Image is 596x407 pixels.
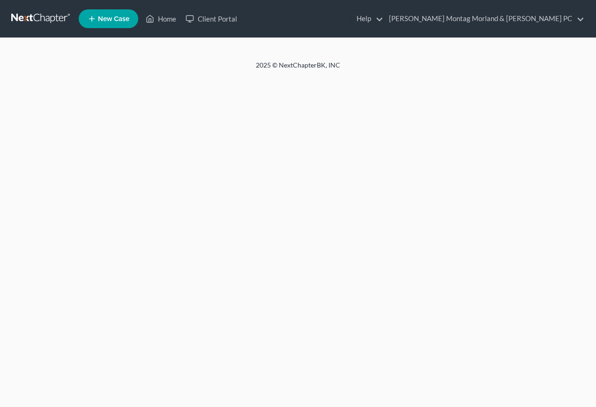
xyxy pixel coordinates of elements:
[384,10,584,27] a: [PERSON_NAME] Montag Morland & [PERSON_NAME] PC
[352,10,383,27] a: Help
[141,10,181,27] a: Home
[31,60,565,77] div: 2025 © NextChapterBK, INC
[79,9,138,28] new-legal-case-button: New Case
[181,10,242,27] a: Client Portal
